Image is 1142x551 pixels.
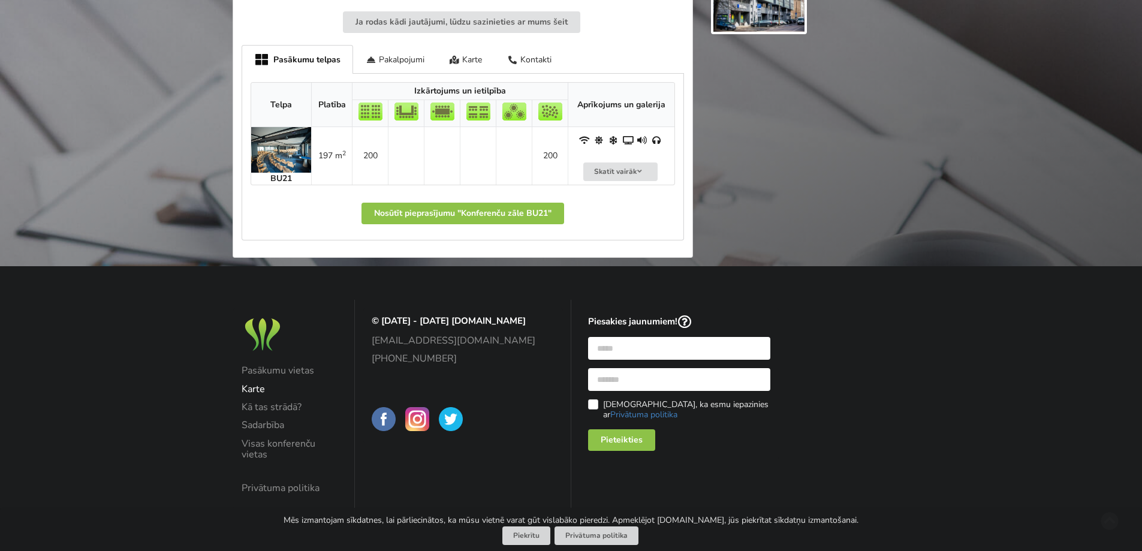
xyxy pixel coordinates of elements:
td: 200 [352,127,388,185]
a: [EMAIL_ADDRESS][DOMAIN_NAME] [372,335,555,346]
a: Privātuma politika [242,483,338,493]
th: Izkārtojums un ietilpība [352,83,568,100]
span: WiFi [579,135,591,146]
img: Sapulce [430,103,454,121]
a: Pasākumu vietas [242,365,338,376]
td: 197 m [311,127,352,185]
td: 200 [532,127,568,185]
div: Pieteikties [588,429,655,451]
img: Bankets [502,103,526,121]
span: Iebūvēta audio sistēma [637,135,649,146]
button: Piekrītu [502,526,550,545]
div: Pakalpojumi [353,45,437,73]
a: Privātuma politika [610,409,677,420]
span: Projektors un ekrāns [623,135,635,146]
a: [PHONE_NUMBER] [372,353,555,364]
img: Pieņemšana [538,103,562,121]
sup: 2 [342,149,346,158]
img: BalticMeetingRooms on Instagram [405,407,429,431]
a: Karte [242,384,338,395]
a: Privātuma politika [555,526,638,545]
span: Gaisa kondicionieris [608,135,620,146]
a: Kā tas strādā? [242,402,338,413]
th: Platība [311,83,352,127]
img: BalticMeetingRooms on Twitter [439,407,463,431]
img: Pasākumu telpas | Rīga | Konferenču zāle BU21 | bilde [251,127,311,173]
label: [DEMOGRAPHIC_DATA], ka esmu iepazinies ar [588,399,771,420]
img: Teātris [358,103,382,121]
a: Visas konferenču vietas [242,438,338,460]
th: Aprīkojums un galerija [568,83,674,127]
img: Klase [466,103,490,121]
strong: BU21 [270,173,292,184]
button: Ja rodas kādi jautājumi, lūdzu sazinieties ar mums šeit [343,11,580,33]
div: Karte [437,45,495,73]
p: Piesakies jaunumiem! [588,315,771,329]
button: Skatīt vairāk [583,162,658,181]
span: Dabiskais apgaismojums [594,135,606,146]
span: Sinhronās tulkošanas aprīkojums [652,135,664,146]
p: © [DATE] - [DATE] [DOMAIN_NAME] [372,315,555,327]
div: Pasākumu telpas [242,45,353,74]
img: Baltic Meeting Rooms [242,315,284,354]
img: BalticMeetingRooms on Facebook [372,407,396,431]
img: U-Veids [394,103,418,121]
div: Kontakti [495,45,564,73]
th: Telpa [251,83,311,127]
button: Nosūtīt pieprasījumu "Konferenču zāle BU21" [361,203,564,224]
a: Sadarbība [242,420,338,430]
